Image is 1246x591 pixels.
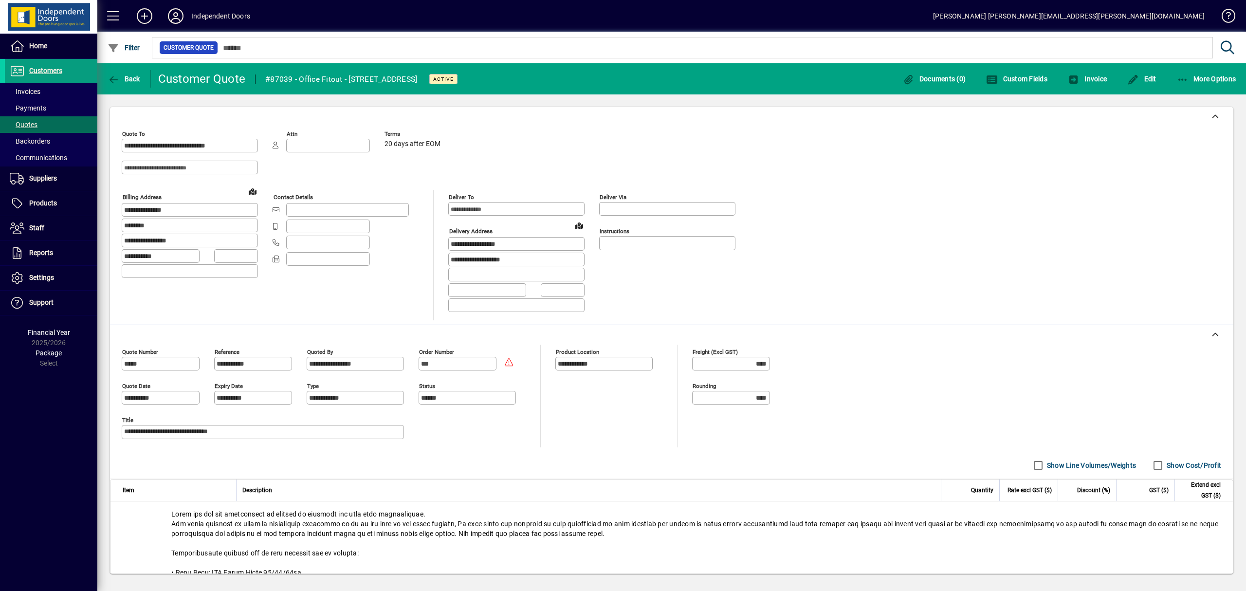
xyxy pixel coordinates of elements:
[1065,70,1109,88] button: Invoice
[10,88,40,95] span: Invoices
[29,249,53,257] span: Reports
[449,194,474,201] mat-label: Deliver To
[29,274,54,281] span: Settings
[160,7,191,25] button: Profile
[693,348,738,355] mat-label: Freight (excl GST)
[900,70,968,88] button: Documents (0)
[556,348,599,355] mat-label: Product location
[986,75,1047,83] span: Custom Fields
[242,485,272,496] span: Description
[265,72,417,87] div: #87039 - Office Fitout - [STREET_ADDRESS]
[5,266,97,290] a: Settings
[5,83,97,100] a: Invoices
[1177,75,1236,83] span: More Options
[307,348,333,355] mat-label: Quoted by
[984,70,1050,88] button: Custom Fields
[164,43,214,53] span: Customer Quote
[693,382,716,389] mat-label: Rounding
[419,382,435,389] mat-label: Status
[10,137,50,145] span: Backorders
[1008,485,1052,496] span: Rate excl GST ($)
[571,218,587,233] a: View on map
[191,8,250,24] div: Independent Doors
[1045,461,1136,470] label: Show Line Volumes/Weights
[902,75,966,83] span: Documents (0)
[933,8,1205,24] div: [PERSON_NAME] [PERSON_NAME][EMAIL_ADDRESS][PERSON_NAME][DOMAIN_NAME]
[29,42,47,50] span: Home
[971,485,993,496] span: Quantity
[36,349,62,357] span: Package
[123,485,134,496] span: Item
[5,100,97,116] a: Payments
[5,133,97,149] a: Backorders
[215,348,239,355] mat-label: Reference
[5,216,97,240] a: Staff
[29,199,57,207] span: Products
[122,416,133,423] mat-label: Title
[1068,75,1107,83] span: Invoice
[105,70,143,88] button: Back
[122,348,158,355] mat-label: Quote number
[5,116,97,133] a: Quotes
[5,149,97,166] a: Communications
[28,329,70,336] span: Financial Year
[5,191,97,216] a: Products
[600,194,626,201] mat-label: Deliver via
[158,71,246,87] div: Customer Quote
[1165,461,1221,470] label: Show Cost/Profit
[215,382,243,389] mat-label: Expiry date
[29,224,44,232] span: Staff
[600,228,629,235] mat-label: Instructions
[1149,485,1169,496] span: GST ($)
[1174,70,1239,88] button: More Options
[1181,480,1221,501] span: Extend excl GST ($)
[108,75,140,83] span: Back
[385,140,440,148] span: 20 days after EOM
[307,382,319,389] mat-label: Type
[5,241,97,265] a: Reports
[29,67,62,74] span: Customers
[1125,70,1159,88] button: Edit
[287,130,297,137] mat-label: Attn
[1127,75,1156,83] span: Edit
[105,39,143,56] button: Filter
[108,44,140,52] span: Filter
[5,34,97,58] a: Home
[10,154,67,162] span: Communications
[1214,2,1234,34] a: Knowledge Base
[10,104,46,112] span: Payments
[1077,485,1110,496] span: Discount (%)
[5,291,97,315] a: Support
[97,70,151,88] app-page-header-button: Back
[29,298,54,306] span: Support
[10,121,37,129] span: Quotes
[385,131,443,137] span: Terms
[5,166,97,191] a: Suppliers
[433,76,454,82] span: Active
[245,184,260,199] a: View on map
[122,130,145,137] mat-label: Quote To
[29,174,57,182] span: Suppliers
[122,382,150,389] mat-label: Quote date
[129,7,160,25] button: Add
[419,348,454,355] mat-label: Order number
